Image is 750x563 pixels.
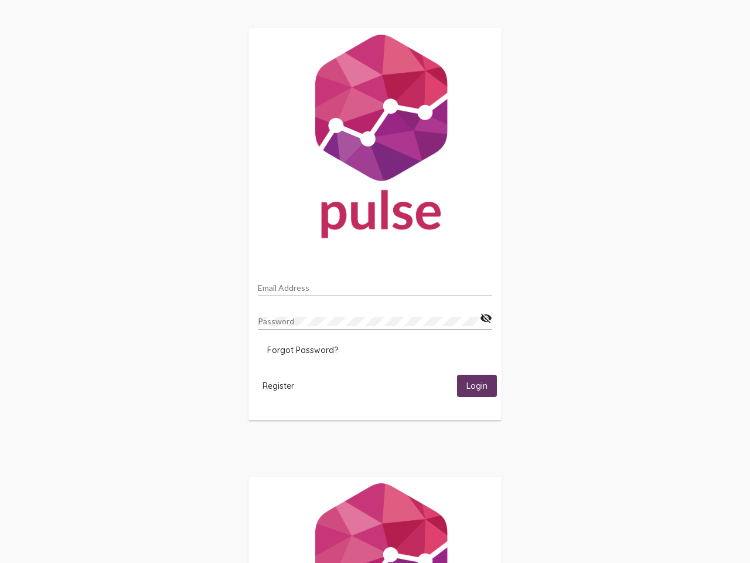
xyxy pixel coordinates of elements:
button: Register [253,375,304,396]
span: Forgot Password? [267,345,338,355]
img: Pulse For Good Logo [248,28,502,250]
button: Forgot Password? [258,340,347,361]
mat-icon: visibility_off [480,311,492,325]
span: Register [262,381,294,391]
button: Login [457,375,497,396]
span: Login [466,381,487,392]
